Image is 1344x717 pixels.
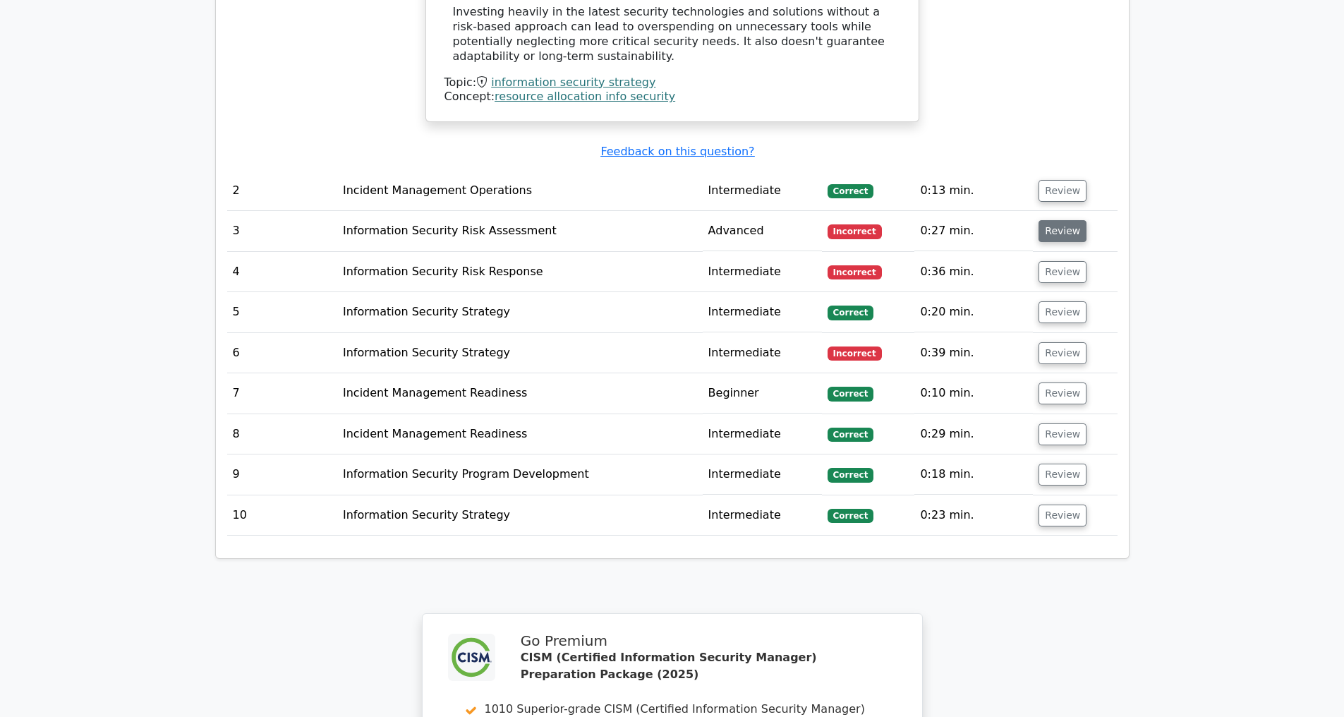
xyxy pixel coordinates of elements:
td: Intermediate [703,171,822,211]
button: Review [1039,464,1086,486]
span: Correct [828,387,873,401]
td: 0:36 min. [914,252,1033,292]
span: Correct [828,184,873,198]
button: Review [1039,220,1086,242]
td: Information Security Risk Response [337,252,703,292]
td: Information Security Program Development [337,454,703,495]
button: Review [1039,180,1086,202]
td: 8 [227,414,337,454]
button: Review [1039,342,1086,364]
td: 0:23 min. [914,495,1033,536]
button: Review [1039,382,1086,404]
button: Review [1039,301,1086,323]
span: Correct [828,428,873,442]
a: resource allocation info security [495,90,675,103]
td: Information Security Strategy [337,495,703,536]
td: 0:18 min. [914,454,1033,495]
a: Feedback on this question? [600,145,754,158]
div: Topic: [444,76,900,90]
td: 0:29 min. [914,414,1033,454]
td: Information Security Strategy [337,333,703,373]
td: Intermediate [703,252,822,292]
td: Incident Management Readiness [337,373,703,414]
button: Review [1039,261,1086,283]
td: 2 [227,171,337,211]
td: 0:20 min. [914,292,1033,332]
div: Concept: [444,90,900,104]
td: 0:13 min. [914,171,1033,211]
td: Advanced [703,211,822,251]
td: 6 [227,333,337,373]
td: Information Security Strategy [337,292,703,332]
td: 10 [227,495,337,536]
td: 0:39 min. [914,333,1033,373]
td: Incident Management Operations [337,171,703,211]
span: Correct [828,509,873,523]
td: Intermediate [703,333,822,373]
span: Correct [828,306,873,320]
td: Intermediate [703,292,822,332]
td: 3 [227,211,337,251]
span: Correct [828,468,873,482]
button: Review [1039,505,1086,526]
span: Incorrect [828,265,882,279]
td: Incident Management Readiness [337,414,703,454]
button: Review [1039,423,1086,445]
td: 0:10 min. [914,373,1033,414]
span: Incorrect [828,224,882,239]
td: 7 [227,373,337,414]
td: Beginner [703,373,822,414]
td: Intermediate [703,414,822,454]
td: 9 [227,454,337,495]
span: Incorrect [828,347,882,361]
td: 5 [227,292,337,332]
td: Information Security Risk Assessment [337,211,703,251]
a: information security strategy [491,76,655,89]
td: Intermediate [703,454,822,495]
td: Intermediate [703,495,822,536]
td: 4 [227,252,337,292]
td: 0:27 min. [914,211,1033,251]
